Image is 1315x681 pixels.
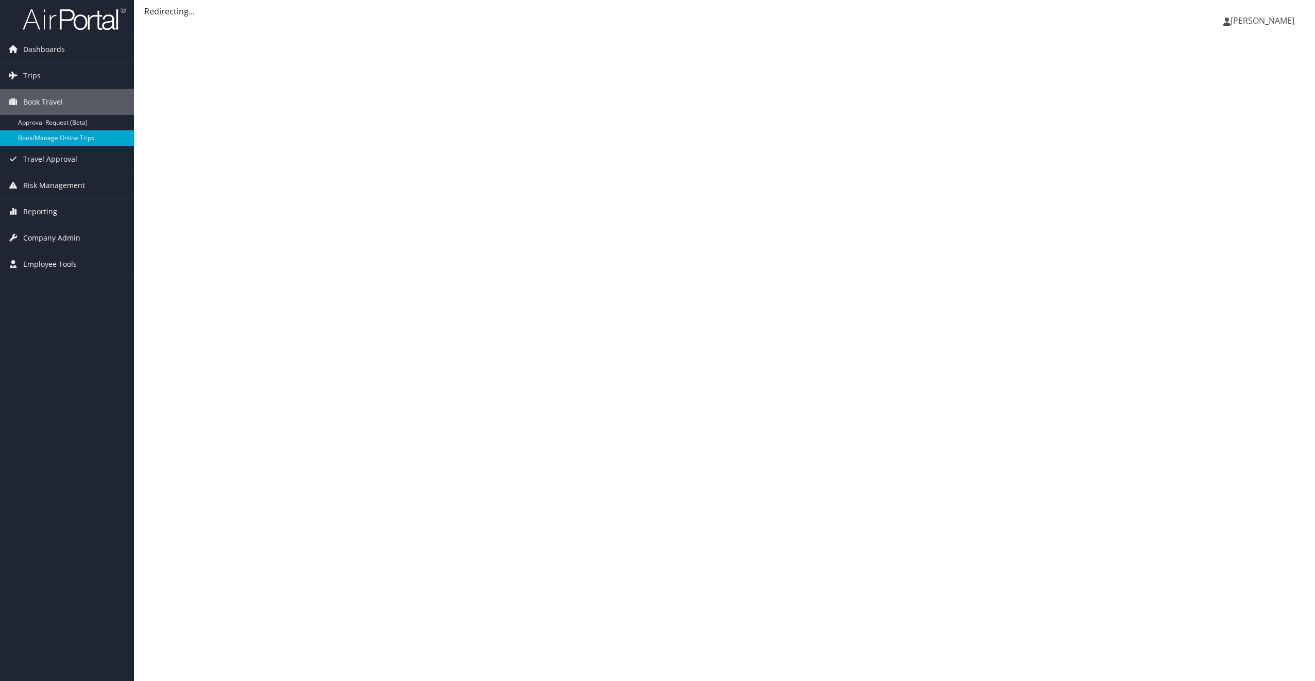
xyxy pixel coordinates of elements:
[23,146,77,172] span: Travel Approval
[1223,5,1305,36] a: [PERSON_NAME]
[1230,15,1294,26] span: [PERSON_NAME]
[23,37,65,62] span: Dashboards
[23,63,41,89] span: Trips
[23,225,80,251] span: Company Admin
[23,199,57,225] span: Reporting
[23,89,63,115] span: Book Travel
[23,251,77,277] span: Employee Tools
[23,7,126,31] img: airportal-logo.png
[144,5,1305,18] div: Redirecting...
[23,173,85,198] span: Risk Management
